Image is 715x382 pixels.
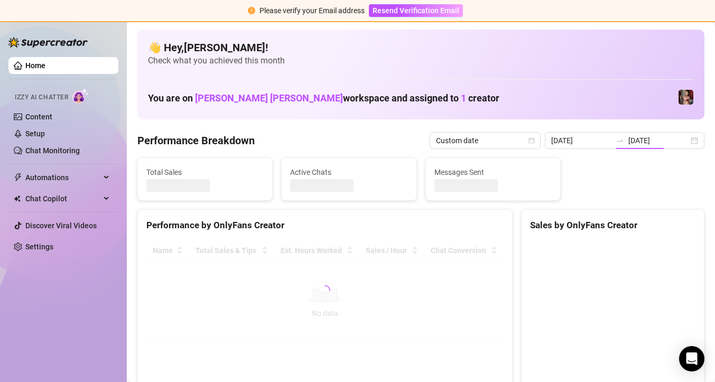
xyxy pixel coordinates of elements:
[15,92,68,103] span: Izzy AI Chatter
[551,135,611,146] input: Start date
[25,129,45,138] a: Setup
[530,218,695,232] div: Sales by OnlyFans Creator
[25,190,100,207] span: Chat Copilot
[25,61,45,70] a: Home
[137,133,255,148] h4: Performance Breakdown
[616,136,624,145] span: swap-right
[434,166,552,178] span: Messages Sent
[146,218,504,232] div: Performance by OnlyFans Creator
[369,4,463,17] button: Resend Verification Email
[319,285,331,296] span: loading
[628,135,689,146] input: End date
[148,40,694,55] h4: 👋 Hey, [PERSON_NAME] !
[14,195,21,202] img: Chat Copilot
[72,88,89,104] img: AI Chatter
[461,92,466,104] span: 1
[528,137,535,144] span: calendar
[25,146,80,155] a: Chat Monitoring
[25,113,52,121] a: Content
[195,92,343,104] span: [PERSON_NAME] [PERSON_NAME]
[259,5,365,16] div: Please verify your Email address
[616,136,624,145] span: to
[679,346,704,371] div: Open Intercom Messenger
[146,166,264,178] span: Total Sales
[25,221,97,230] a: Discover Viral Videos
[25,169,100,186] span: Automations
[436,133,534,148] span: Custom date
[8,37,88,48] img: logo-BBDzfeDw.svg
[148,55,694,67] span: Check what you achieved this month
[148,92,499,104] h1: You are on workspace and assigned to creator
[14,173,22,182] span: thunderbolt
[25,243,53,251] a: Settings
[248,7,255,14] span: exclamation-circle
[679,90,693,105] img: Demi
[290,166,407,178] span: Active Chats
[373,6,459,15] span: Resend Verification Email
